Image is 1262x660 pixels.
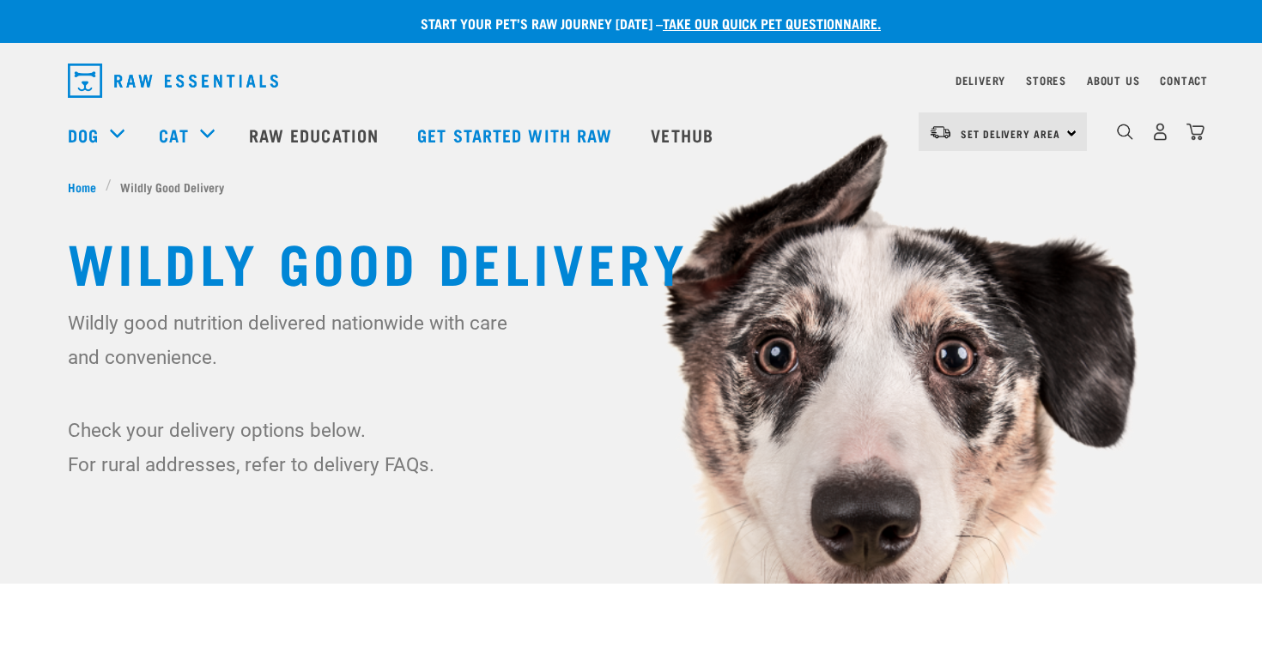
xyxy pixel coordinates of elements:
p: Wildly good nutrition delivered nationwide with care and convenience. [68,306,519,374]
a: Stores [1026,77,1066,83]
img: home-icon@2x.png [1186,123,1204,141]
a: Delivery [956,77,1005,83]
nav: dropdown navigation [54,57,1208,105]
img: home-icon-1@2x.png [1117,124,1133,140]
a: Vethub [634,100,735,169]
img: user.png [1151,123,1169,141]
a: Dog [68,122,99,148]
nav: breadcrumbs [68,178,1194,196]
a: Raw Education [232,100,400,169]
a: Cat [159,122,188,148]
a: Home [68,178,106,196]
span: Home [68,178,96,196]
img: van-moving.png [929,124,952,140]
a: Get started with Raw [400,100,634,169]
a: take our quick pet questionnaire. [663,19,881,27]
a: About Us [1087,77,1139,83]
p: Check your delivery options below. For rural addresses, refer to delivery FAQs. [68,413,519,481]
img: Raw Essentials Logo [68,64,278,98]
h1: Wildly Good Delivery [68,230,1194,292]
a: Contact [1160,77,1208,83]
span: Set Delivery Area [961,130,1060,136]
